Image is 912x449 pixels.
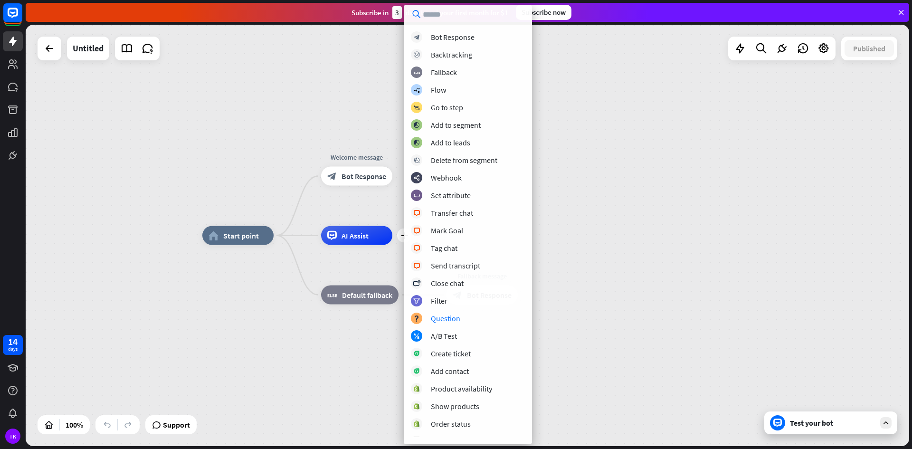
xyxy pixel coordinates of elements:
button: Open LiveChat chat widget [8,4,36,32]
i: block_fallback [414,69,420,76]
i: home_2 [209,231,218,240]
i: block_livechat [413,228,420,234]
div: Bot Response [431,32,475,42]
div: A/B Test [431,331,457,341]
div: Go to step [431,103,463,112]
div: Test your bot [790,418,875,428]
i: block_delete_from_segment [414,157,420,163]
i: block_question [414,315,419,322]
div: 3 [392,6,402,19]
div: Untitled [73,37,104,60]
div: Order status [431,419,471,429]
span: Start point [223,231,259,240]
div: Fallback [431,67,457,77]
div: Welcome message [314,153,399,162]
i: block_add_to_segment [413,140,420,146]
div: Filter [431,296,447,306]
i: plus [401,232,408,239]
div: 100% [63,417,86,432]
i: block_livechat [413,245,420,251]
i: block_close_chat [413,280,420,287]
div: 14 [8,337,18,346]
div: Set attribute [431,191,471,200]
div: Product availability [431,384,492,393]
span: Default fallback [342,290,392,300]
i: block_livechat [413,210,420,216]
i: block_backtracking [414,52,420,58]
div: Create ticket [431,437,471,446]
i: block_set_attribute [414,192,420,199]
div: Tag chat [431,243,457,253]
i: block_bot_response [327,172,337,181]
i: filter [413,298,420,304]
div: Add to segment [431,120,481,130]
div: Send transcript [431,261,480,270]
div: Add to leads [431,138,470,147]
i: builder_tree [413,87,420,93]
button: Published [845,40,894,57]
div: Show products [431,401,479,411]
span: Bot Response [342,172,386,181]
span: AI Assist [342,231,369,240]
div: Question [431,314,460,323]
i: webhooks [414,175,420,181]
i: block_livechat [413,263,420,269]
i: block_bot_response [414,34,420,40]
i: block_fallback [327,290,337,300]
div: Subscribe in days to get your first month for $1 [351,6,508,19]
div: Delete from segment [431,155,497,165]
i: block_add_to_segment [413,122,420,128]
i: block_goto [413,105,420,111]
span: Support [163,417,190,432]
div: Flow [431,85,446,95]
div: Transfer chat [431,208,473,218]
a: 14 days [3,335,23,355]
div: Add contact [431,366,469,376]
div: Mark Goal [431,226,463,235]
div: Backtracking [431,50,472,59]
div: Subscribe now [516,5,571,20]
i: block_ab_testing [414,333,420,339]
div: Create ticket [431,349,471,358]
div: days [8,346,18,353]
div: Webhook [431,173,462,182]
div: Close chat [431,278,464,288]
div: TK [5,429,20,444]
